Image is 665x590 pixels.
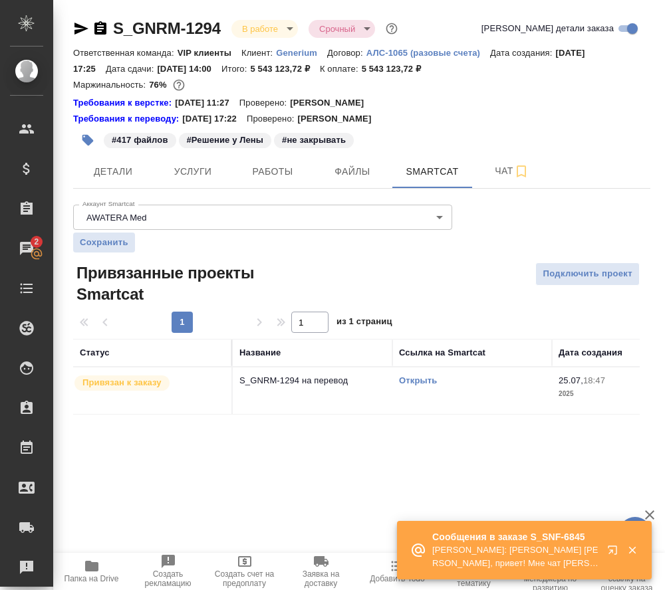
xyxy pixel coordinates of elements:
[170,76,188,94] button: 1023997.50 RUB; 38080.00 UAH;
[370,574,424,583] span: Добавить Todo
[102,134,178,145] span: 417 файлов
[73,112,182,126] div: Нажми, чтобы открыть папку с инструкцией
[239,346,281,359] div: Название
[238,23,282,35] button: В работе
[239,374,386,387] p: S_GNRM-1294 на перевод
[178,48,241,58] p: VIP клиенты
[320,64,362,74] p: К оплате:
[178,134,273,145] span: Решение у Лены
[73,262,265,305] span: Привязанные проекты Smartcat
[282,134,346,147] p: #не закрывать
[161,163,225,180] span: Услуги
[247,112,298,126] p: Проверено:
[535,262,640,286] button: Подключить проект
[182,112,247,126] p: [DATE] 17:22
[291,569,351,588] span: Заявка на доставку
[359,553,436,590] button: Добавить Todo
[618,544,646,556] button: Закрыть
[432,543,598,570] p: [PERSON_NAME]: [PERSON_NAME] [PERSON_NAME], привет! Мне чат [PERSON_NAME] показал что в новую вер...
[112,134,168,147] p: #417 файлов
[130,553,206,590] button: Создать рекламацию
[138,569,198,588] span: Создать рекламацию
[327,48,366,58] p: Договор:
[383,20,400,37] button: Доп статусы указывают на важность/срочность заказа
[239,96,291,110] p: Проверено:
[73,96,175,110] div: Нажми, чтобы открыть папку с инструкцией
[315,23,359,35] button: Срочный
[399,346,485,359] div: Ссылка на Smartcat
[241,163,305,180] span: Работы
[157,64,221,74] p: [DATE] 14:00
[113,19,221,37] a: S_GNRM-1294
[92,21,108,37] button: Скопировать ссылку
[366,48,490,58] p: АЛС-1065 (разовые счета)
[297,112,381,126] p: [PERSON_NAME]
[80,346,110,359] div: Статус
[73,233,135,252] button: Сохранить
[273,134,355,145] span: не закрывать
[82,212,151,223] button: AWATERA Med
[65,574,119,583] span: Папка на Drive
[73,126,102,155] button: Добавить тэг
[432,530,598,543] p: Сообщения в заказе S_SNF-6845
[599,537,631,569] button: Открыть в новой вкладке
[175,96,239,110] p: [DATE] 11:27
[283,553,359,590] button: Заявка на доставку
[480,163,544,179] span: Чат
[490,48,555,58] p: Дата создания:
[241,48,276,58] p: Клиент:
[250,64,319,74] p: 5 543 123,72 ₽
[53,553,130,590] button: Папка на Drive
[481,22,614,35] span: [PERSON_NAME] детали заказа
[81,163,145,180] span: Детали
[400,163,464,180] span: Smartcat
[559,346,622,359] div: Дата создания
[543,266,632,282] span: Подключить проект
[290,96,374,110] p: [PERSON_NAME]
[73,80,149,90] p: Маржинальность:
[82,376,162,389] p: Привязан к заказу
[214,569,275,588] span: Создать счет на предоплату
[106,64,157,74] p: Дата сдачи:
[221,64,250,74] p: Итого:
[618,517,652,550] button: 🙏
[73,112,182,126] a: Требования к переводу:
[149,80,170,90] p: 76%
[309,20,375,38] div: В работе
[321,163,384,180] span: Файлы
[399,375,437,385] a: Открыть
[3,232,50,265] a: 2
[583,375,605,385] p: 18:47
[559,375,583,385] p: 25.07,
[231,20,298,38] div: В работе
[80,236,128,249] span: Сохранить
[513,163,529,179] svg: Подписаться
[276,48,327,58] p: Generium
[366,47,490,58] a: АЛС-1065 (разовые счета)
[276,47,327,58] a: Generium
[336,314,392,333] span: из 1 страниц
[73,48,178,58] p: Ответственная команда:
[73,205,452,230] div: AWATERA Med
[73,21,89,37] button: Скопировать ссылку для ЯМессенджера
[187,134,264,147] p: #Решение у Лены
[26,235,47,248] span: 2
[362,64,431,74] p: 5 543 123,72 ₽
[73,96,175,110] a: Требования к верстке:
[206,553,283,590] button: Создать счет на предоплату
